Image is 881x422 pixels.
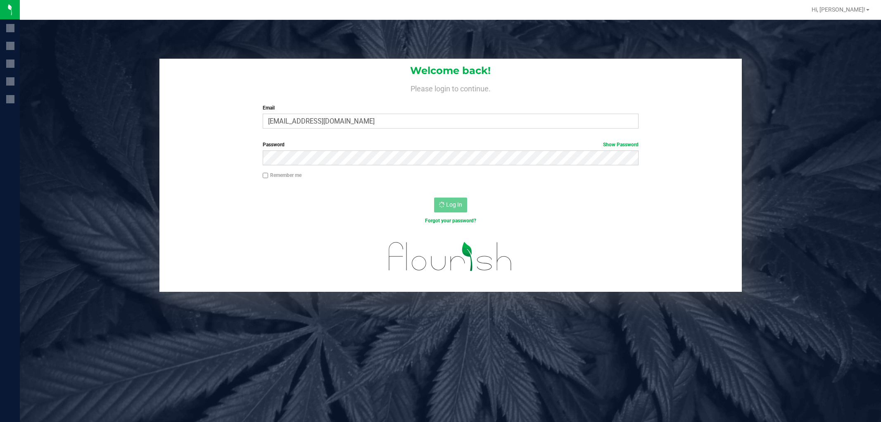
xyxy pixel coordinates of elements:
button: Log In [434,198,467,212]
h4: Please login to continue. [159,83,742,93]
label: Remember me [263,172,302,179]
label: Email [263,104,639,112]
input: Remember me [263,173,268,179]
a: Show Password [603,142,639,148]
span: Hi, [PERSON_NAME]! [812,6,865,13]
span: Password [263,142,285,148]
a: Forgot your password? [425,218,476,224]
img: flourish_logo.svg [378,233,523,280]
h1: Welcome back! [159,65,742,76]
span: Log In [446,201,462,208]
